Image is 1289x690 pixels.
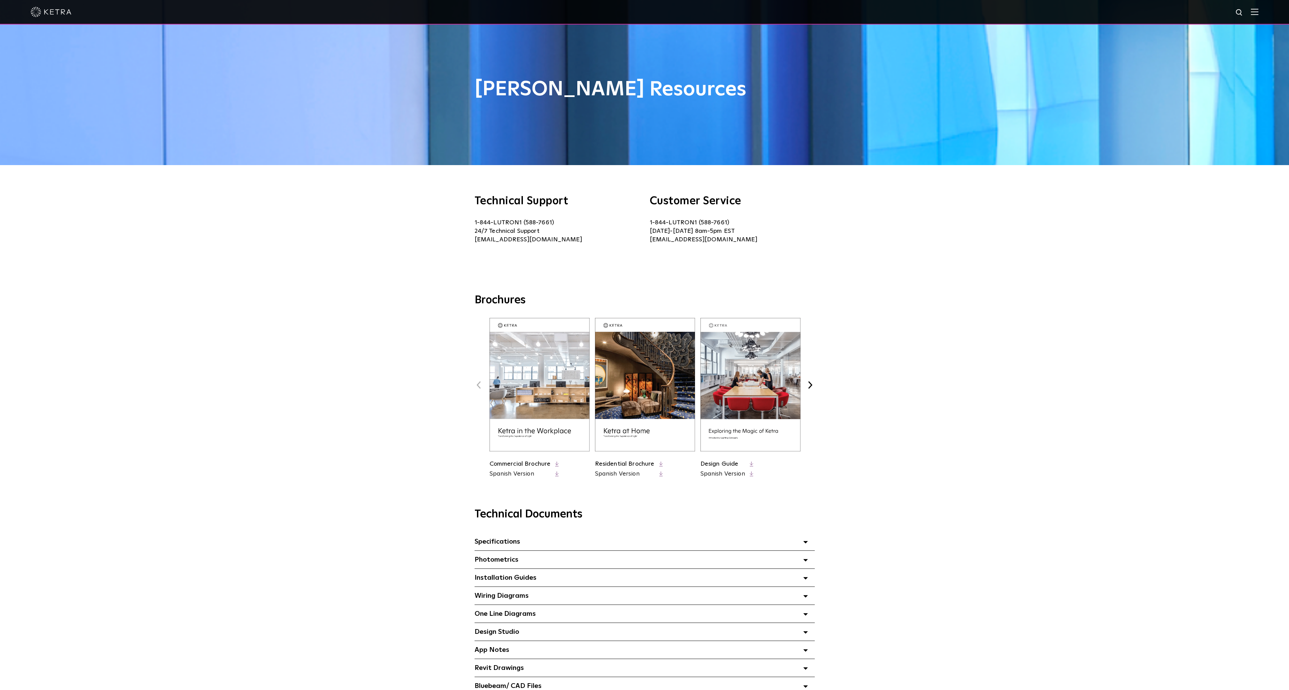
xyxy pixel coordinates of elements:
[1235,9,1244,17] img: search icon
[490,318,590,451] img: commercial_brochure_thumbnail
[475,196,640,207] h3: Technical Support
[700,470,745,478] a: Spanish Version
[700,461,739,467] a: Design Guide
[475,556,518,563] span: Photometrics
[475,646,509,653] span: App Notes
[650,196,815,207] h3: Customer Service
[475,508,815,521] h3: Technical Documents
[475,628,519,635] span: Design Studio
[475,610,536,617] span: One Line Diagrams
[31,7,71,17] img: ketra-logo-2019-white
[650,219,815,244] p: 1-844-LUTRON1 (588-7661) [DATE]-[DATE] 8am-5pm EST [EMAIL_ADDRESS][DOMAIN_NAME]
[1251,9,1258,15] img: Hamburger%20Nav.svg
[475,219,640,244] p: 1-844-LUTRON1 (588-7661) 24/7 Technical Support
[595,318,695,451] img: residential_brochure_thumbnail
[595,470,655,478] a: Spanish Version
[475,78,815,101] h1: [PERSON_NAME] Resources
[806,381,815,389] button: Next
[595,461,655,467] a: Residential Brochure
[475,664,524,671] span: Revit Drawings
[475,683,542,689] span: Bluebeam/ CAD Files
[475,592,529,599] span: Wiring Diagrams
[475,538,520,545] span: Specifications
[490,470,551,478] a: Spanish Version
[475,293,815,308] h3: Brochures
[490,461,551,467] a: Commercial Brochure
[475,574,536,581] span: Installation Guides
[475,237,582,243] a: [EMAIL_ADDRESS][DOMAIN_NAME]
[475,381,483,389] button: Previous
[700,318,800,451] img: design_brochure_thumbnail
